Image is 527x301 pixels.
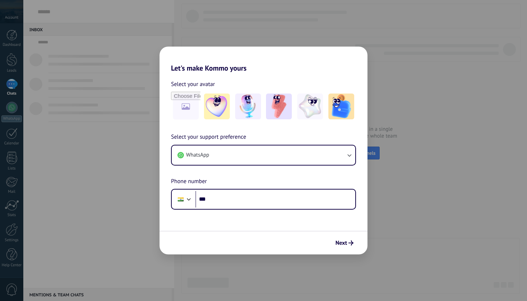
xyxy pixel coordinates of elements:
h2: Let's make Kommo yours [160,47,367,72]
img: -3.jpeg [266,94,292,119]
img: -2.jpeg [235,94,261,119]
span: Phone number [171,177,207,186]
img: -4.jpeg [297,94,323,119]
span: Next [336,240,347,245]
button: Next [332,237,357,249]
img: -1.jpeg [204,94,230,119]
img: -5.jpeg [328,94,354,119]
div: India: + 91 [174,192,187,207]
span: WhatsApp [186,152,209,159]
button: WhatsApp [172,145,355,165]
span: Select your avatar [171,80,215,89]
span: Select your support preference [171,133,246,142]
